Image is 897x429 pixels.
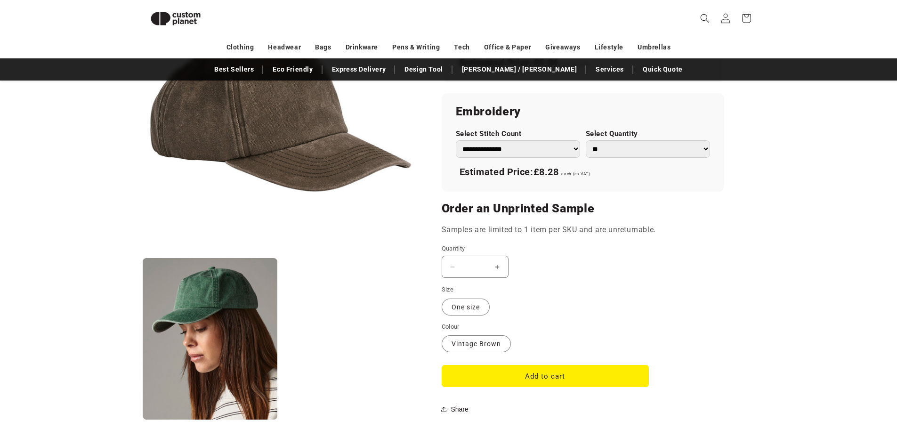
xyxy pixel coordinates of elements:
[392,39,440,56] a: Pens & Writing
[210,61,259,78] a: Best Sellers
[442,285,455,294] legend: Size
[533,166,559,178] span: £8.28
[442,335,511,352] label: Vintage Brown
[561,171,590,176] span: each (ex VAT)
[695,8,715,29] summary: Search
[456,162,710,182] div: Estimated Price:
[327,61,391,78] a: Express Delivery
[442,399,471,420] button: Share
[268,39,301,56] a: Headwear
[586,130,710,138] label: Select Quantity
[442,223,724,237] p: Samples are limited to 1 item per SKU and are unreturnable.
[442,365,649,387] button: Add to cart
[638,39,671,56] a: Umbrellas
[591,61,629,78] a: Services
[454,39,469,56] a: Tech
[442,244,649,253] label: Quantity
[442,299,490,316] label: One size
[346,39,378,56] a: Drinkware
[442,201,724,216] h2: Order an Unprinted Sample
[457,61,582,78] a: [PERSON_NAME] / [PERSON_NAME]
[268,61,317,78] a: Eco Friendly
[484,39,531,56] a: Office & Paper
[143,4,209,33] img: Custom Planet
[456,104,710,119] h2: Embroidery
[740,327,897,429] iframe: Chat Widget
[442,322,461,332] legend: Colour
[545,39,580,56] a: Giveaways
[400,61,448,78] a: Design Tool
[456,130,580,138] label: Select Stitch Count
[315,39,331,56] a: Bags
[595,39,623,56] a: Lifestyle
[226,39,254,56] a: Clothing
[638,61,687,78] a: Quick Quote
